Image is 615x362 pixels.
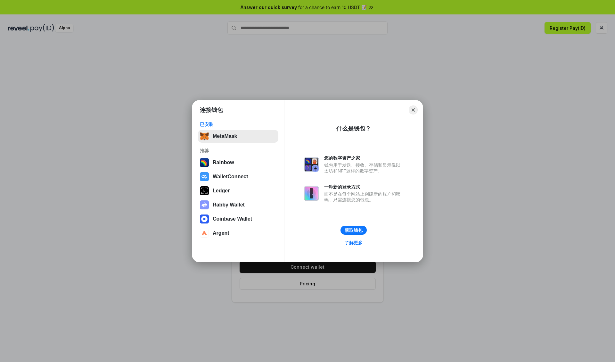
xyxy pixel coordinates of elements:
[200,122,276,127] div: 已安装
[198,198,278,211] button: Rabby Wallet
[200,158,209,167] img: svg+xml,%3Csvg%20width%3D%22120%22%20height%3D%22120%22%20viewBox%3D%220%200%20120%20120%22%20fil...
[213,133,237,139] div: MetaMask
[200,172,209,181] img: svg+xml,%3Csvg%20width%3D%2228%22%20height%3D%2228%22%20viewBox%3D%220%200%2028%2028%22%20fill%3D...
[324,155,404,161] div: 您的数字资产之家
[198,184,278,197] button: Ledger
[341,239,366,247] a: 了解更多
[198,156,278,169] button: Rainbow
[200,106,223,114] h1: 连接钱包
[200,132,209,141] img: svg+xml,%3Csvg%20fill%3D%22none%22%20height%3D%2233%22%20viewBox%3D%220%200%2035%2033%22%20width%...
[200,148,276,154] div: 推荐
[324,191,404,203] div: 而不是在每个网站上创建新的账户和密码，只需连接您的钱包。
[198,227,278,240] button: Argent
[213,188,230,194] div: Ledger
[304,157,319,172] img: svg+xml,%3Csvg%20xmlns%3D%22http%3A%2F%2Fwww.w3.org%2F2000%2Fsvg%22%20fill%3D%22none%22%20viewBox...
[213,160,234,165] div: Rainbow
[345,240,363,246] div: 了解更多
[213,230,229,236] div: Argent
[324,184,404,190] div: 一种新的登录方式
[340,226,367,235] button: 获取钱包
[200,200,209,209] img: svg+xml,%3Csvg%20xmlns%3D%22http%3A%2F%2Fwww.w3.org%2F2000%2Fsvg%22%20fill%3D%22none%22%20viewBox...
[200,215,209,223] img: svg+xml,%3Csvg%20width%3D%2228%22%20height%3D%2228%22%20viewBox%3D%220%200%2028%2028%22%20fill%3D...
[213,174,248,180] div: WalletConnect
[345,227,363,233] div: 获取钱包
[198,213,278,225] button: Coinbase Wallet
[304,186,319,201] img: svg+xml,%3Csvg%20xmlns%3D%22http%3A%2F%2Fwww.w3.org%2F2000%2Fsvg%22%20fill%3D%22none%22%20viewBox...
[409,105,418,114] button: Close
[198,170,278,183] button: WalletConnect
[213,216,252,222] div: Coinbase Wallet
[200,186,209,195] img: svg+xml,%3Csvg%20xmlns%3D%22http%3A%2F%2Fwww.w3.org%2F2000%2Fsvg%22%20width%3D%2228%22%20height%3...
[324,162,404,174] div: 钱包用于发送、接收、存储和显示像以太坊和NFT这样的数字资产。
[336,125,371,132] div: 什么是钱包？
[213,202,245,208] div: Rabby Wallet
[198,130,278,143] button: MetaMask
[200,229,209,238] img: svg+xml,%3Csvg%20width%3D%2228%22%20height%3D%2228%22%20viewBox%3D%220%200%2028%2028%22%20fill%3D...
